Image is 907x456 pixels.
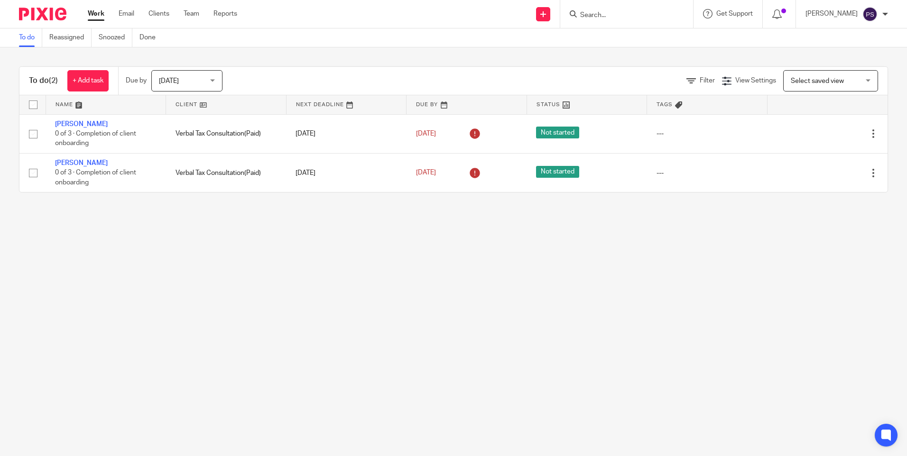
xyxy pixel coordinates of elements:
[657,102,673,107] span: Tags
[29,76,58,86] h1: To do
[184,9,199,18] a: Team
[862,7,878,22] img: svg%3E
[716,10,753,17] span: Get Support
[19,28,42,47] a: To do
[166,153,287,192] td: Verbal Tax Consultation(Paid)
[126,76,147,85] p: Due by
[735,77,776,84] span: View Settings
[213,9,237,18] a: Reports
[657,168,758,178] div: ---
[49,77,58,84] span: (2)
[148,9,169,18] a: Clients
[657,129,758,138] div: ---
[416,170,436,176] span: [DATE]
[49,28,92,47] a: Reassigned
[536,127,579,138] span: Not started
[159,78,179,84] span: [DATE]
[166,114,287,153] td: Verbal Tax Consultation(Paid)
[139,28,163,47] a: Done
[119,9,134,18] a: Email
[55,121,108,128] a: [PERSON_NAME]
[99,28,132,47] a: Snoozed
[805,9,858,18] p: [PERSON_NAME]
[579,11,665,20] input: Search
[416,130,436,137] span: [DATE]
[700,77,715,84] span: Filter
[286,153,407,192] td: [DATE]
[88,9,104,18] a: Work
[55,130,136,147] span: 0 of 3 · Completion of client onboarding
[67,70,109,91] a: + Add task
[286,114,407,153] td: [DATE]
[791,78,844,84] span: Select saved view
[19,8,66,20] img: Pixie
[536,166,579,178] span: Not started
[55,170,136,186] span: 0 of 3 · Completion of client onboarding
[55,160,108,166] a: [PERSON_NAME]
